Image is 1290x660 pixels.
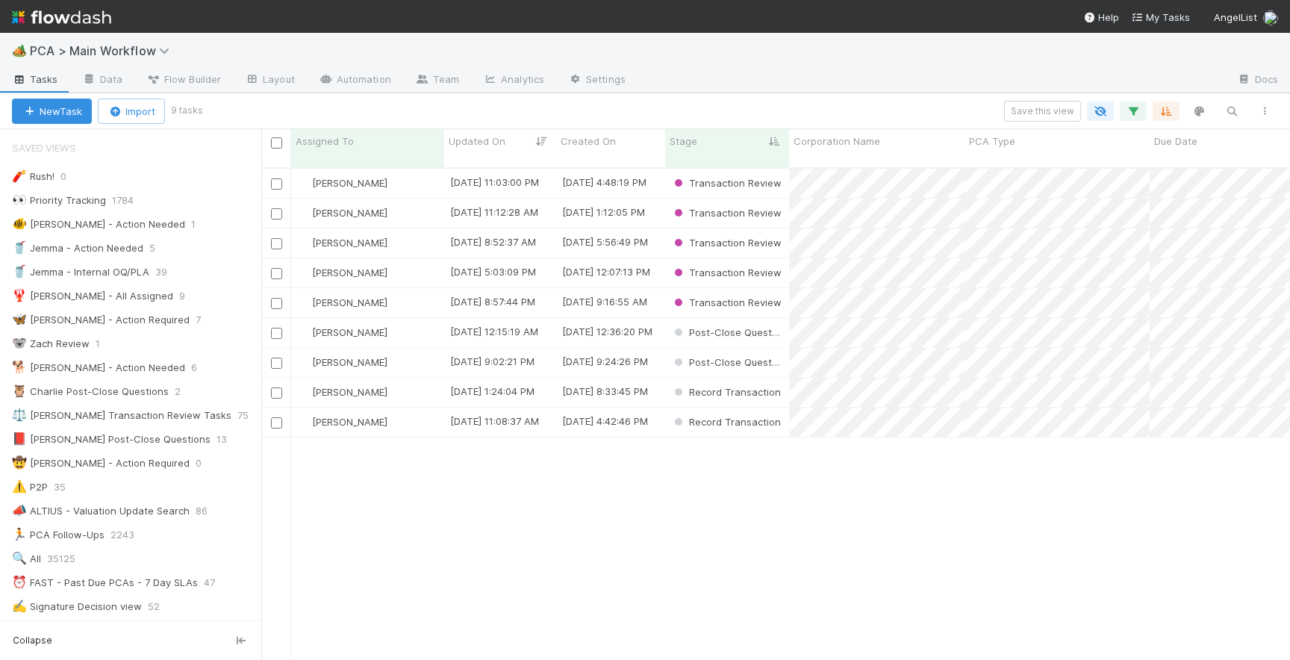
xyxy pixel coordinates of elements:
span: [PERSON_NAME] [312,296,387,308]
div: [PERSON_NAME] [297,355,387,370]
span: [PERSON_NAME] [312,177,387,189]
a: Team [403,69,471,93]
div: Zach Review [12,334,90,353]
span: Transaction Review [671,207,782,219]
span: [PERSON_NAME] [312,416,387,428]
div: [DATE] 5:03:09 PM [450,264,536,279]
div: Help [1083,10,1119,25]
div: Transaction Review [671,175,782,190]
div: [DATE] 12:36:20 PM [562,324,652,339]
span: 2 [175,382,196,401]
span: ⚖️ [12,408,27,421]
span: Updated On [449,134,505,149]
div: [PERSON_NAME] [297,175,387,190]
a: Flow Builder [134,69,233,93]
div: [DATE] 4:48:19 PM [562,175,646,190]
span: 🦉 [12,385,27,397]
span: PCA > Main Workflow [30,43,177,58]
span: ⚠️ [12,480,27,493]
button: Save this view [1004,101,1081,122]
div: [DATE] 11:12:28 AM [450,205,538,220]
div: [DATE] 9:24:26 PM [562,354,648,369]
span: 🐠 [12,217,27,230]
div: All [12,550,41,568]
span: Transaction Review [671,177,782,189]
span: 🐕 [12,361,27,373]
input: Toggle Row Selected [271,358,282,369]
span: Transaction Review [671,267,782,278]
span: 🧨 [12,169,27,182]
input: Toggle Row Selected [271,178,282,190]
div: [PERSON_NAME] Transaction Review Tasks [12,406,231,425]
div: [DATE] 11:08:37 AM [450,414,539,429]
img: avatar_ba0ef937-97b0-4cb1-a734-c46f876909ef.png [298,177,310,189]
input: Toggle Row Selected [271,387,282,399]
span: Stage [670,134,697,149]
span: Post-Close Question [671,326,786,338]
img: avatar_ba0ef937-97b0-4cb1-a734-c46f876909ef.png [298,386,310,398]
span: 1784 [112,191,149,210]
div: Transaction Review [671,235,782,250]
div: [PERSON_NAME] Post-Close Questions [12,430,211,449]
span: 75 [237,406,264,425]
span: PCA Type [969,134,1015,149]
a: Settings [556,69,638,93]
div: Transaction Review [671,265,782,280]
div: [PERSON_NAME] [297,205,387,220]
div: [DATE] 8:33:45 PM [562,384,648,399]
span: 39 [155,263,182,281]
input: Toggle Row Selected [271,238,282,249]
img: avatar_ba0ef937-97b0-4cb1-a734-c46f876909ef.png [298,267,310,278]
div: Rush! [12,167,54,186]
a: Layout [233,69,307,93]
span: Record Transaction [671,386,781,398]
span: 9 [179,287,200,305]
img: avatar_ba0ef937-97b0-4cb1-a734-c46f876909ef.png [298,237,310,249]
span: Collapse [13,634,52,647]
input: Toggle Row Selected [271,328,282,339]
div: [DATE] 12:07:13 PM [562,264,650,279]
div: [DATE] 9:16:55 AM [562,294,647,309]
input: Toggle Row Selected [271,268,282,279]
span: 13 [216,430,242,449]
div: [PERSON_NAME] [297,325,387,340]
div: [PERSON_NAME] [297,385,387,399]
div: Transaction Review [671,295,782,310]
a: Analytics [471,69,556,93]
span: 🥤 [12,241,27,254]
span: 📕 [12,432,27,445]
input: Toggle Row Selected [271,298,282,309]
span: 🏃 [12,528,27,541]
a: Docs [1225,69,1290,93]
div: [DATE] 5:56:49 PM [562,234,648,249]
span: Created On [561,134,616,149]
span: AngelList [1214,11,1257,23]
button: Import [98,99,165,124]
span: 7 [196,311,216,329]
span: 0 [60,167,81,186]
span: 🦋 [12,313,27,326]
div: [DATE] 8:52:37 AM [450,234,536,249]
span: 🤠 [12,456,27,469]
div: P2P [12,478,48,496]
div: [PERSON_NAME] [297,265,387,280]
div: [DATE] 1:24:04 PM [450,384,535,399]
a: My Tasks [1131,10,1190,25]
span: Flow Builder [146,72,221,87]
div: [PERSON_NAME] - All Assigned [12,287,173,305]
span: 🐨 [12,337,27,349]
div: [DATE] 8:57:44 PM [450,294,535,309]
span: 📣 [12,504,27,517]
span: 2243 [110,526,149,544]
div: Jemma - Action Needed [12,239,143,258]
div: [DATE] 9:02:21 PM [450,354,535,369]
span: Post-Close Question [671,356,786,368]
div: [PERSON_NAME] - Action Required [12,454,190,473]
span: [PERSON_NAME] [312,356,387,368]
span: Corporation Name [794,134,880,149]
span: [PERSON_NAME] [312,386,387,398]
span: 🏕️ [12,44,27,57]
span: Transaction Review [671,237,782,249]
img: logo-inverted-e16ddd16eac7371096b0.svg [12,4,111,30]
span: 🔍 [12,552,27,564]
